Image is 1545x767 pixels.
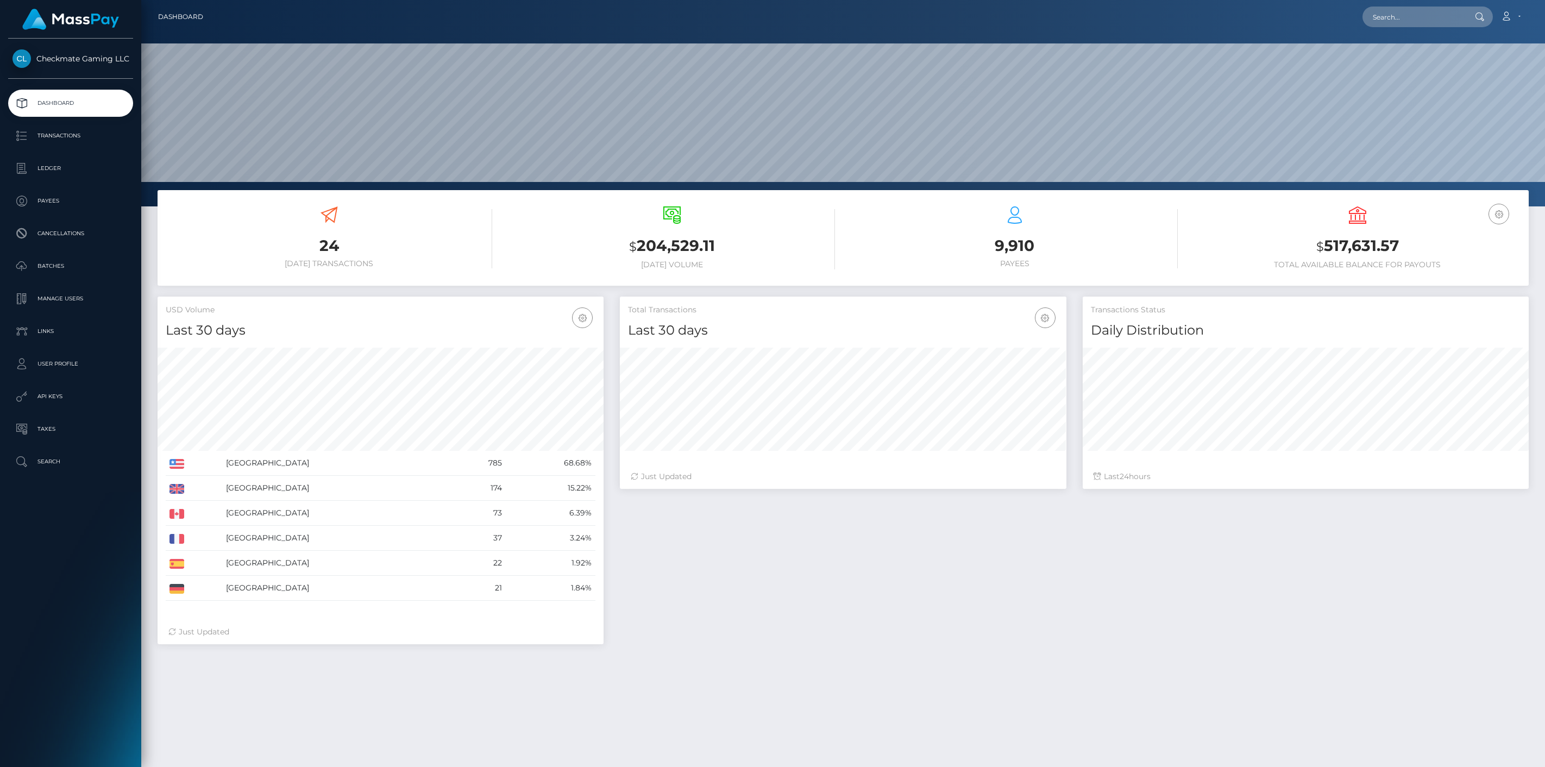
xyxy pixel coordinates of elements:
[1316,239,1324,254] small: $
[12,95,129,111] p: Dashboard
[158,5,203,28] a: Dashboard
[506,501,595,526] td: 6.39%
[222,551,453,576] td: [GEOGRAPHIC_DATA]
[169,509,184,519] img: CA.png
[1091,305,1521,316] h5: Transactions Status
[508,260,835,269] h6: [DATE] Volume
[169,559,184,569] img: ES.png
[8,122,133,149] a: Transactions
[8,285,133,312] a: Manage Users
[166,259,492,268] h6: [DATE] Transactions
[506,526,595,551] td: 3.24%
[506,576,595,601] td: 1.84%
[168,626,593,638] div: Just Updated
[8,448,133,475] a: Search
[222,501,453,526] td: [GEOGRAPHIC_DATA]
[8,187,133,215] a: Payees
[8,54,133,64] span: Checkmate Gaming LLC
[222,476,453,501] td: [GEOGRAPHIC_DATA]
[1091,321,1521,340] h4: Daily Distribution
[508,235,835,257] h3: 204,529.11
[453,451,506,476] td: 785
[1362,7,1465,27] input: Search...
[12,323,129,340] p: Links
[12,193,129,209] p: Payees
[169,534,184,544] img: FR.png
[631,471,1055,482] div: Just Updated
[12,421,129,437] p: Taxes
[851,259,1178,268] h6: Payees
[8,318,133,345] a: Links
[12,356,129,372] p: User Profile
[12,128,129,144] p: Transactions
[166,305,595,316] h5: USD Volume
[1194,235,1521,257] h3: 517,631.57
[12,388,129,405] p: API Keys
[629,239,637,254] small: $
[169,484,184,494] img: GB.png
[453,526,506,551] td: 37
[8,416,133,443] a: Taxes
[506,476,595,501] td: 15.22%
[12,291,129,307] p: Manage Users
[453,501,506,526] td: 73
[628,305,1058,316] h5: Total Transactions
[12,258,129,274] p: Batches
[628,321,1058,340] h4: Last 30 days
[12,225,129,242] p: Cancellations
[169,459,184,469] img: US.png
[22,9,119,30] img: MassPay Logo
[8,220,133,247] a: Cancellations
[8,383,133,410] a: API Keys
[8,350,133,378] a: User Profile
[506,451,595,476] td: 68.68%
[8,253,133,280] a: Batches
[222,451,453,476] td: [GEOGRAPHIC_DATA]
[1120,471,1129,481] span: 24
[12,454,129,470] p: Search
[453,551,506,576] td: 22
[166,235,492,256] h3: 24
[8,90,133,117] a: Dashboard
[1094,471,1518,482] div: Last hours
[12,160,129,177] p: Ledger
[1194,260,1521,269] h6: Total Available Balance for Payouts
[222,526,453,551] td: [GEOGRAPHIC_DATA]
[8,155,133,182] a: Ledger
[166,321,595,340] h4: Last 30 days
[12,49,31,68] img: Checkmate Gaming LLC
[453,576,506,601] td: 21
[453,476,506,501] td: 174
[506,551,595,576] td: 1.92%
[222,576,453,601] td: [GEOGRAPHIC_DATA]
[169,584,184,594] img: DE.png
[851,235,1178,256] h3: 9,910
